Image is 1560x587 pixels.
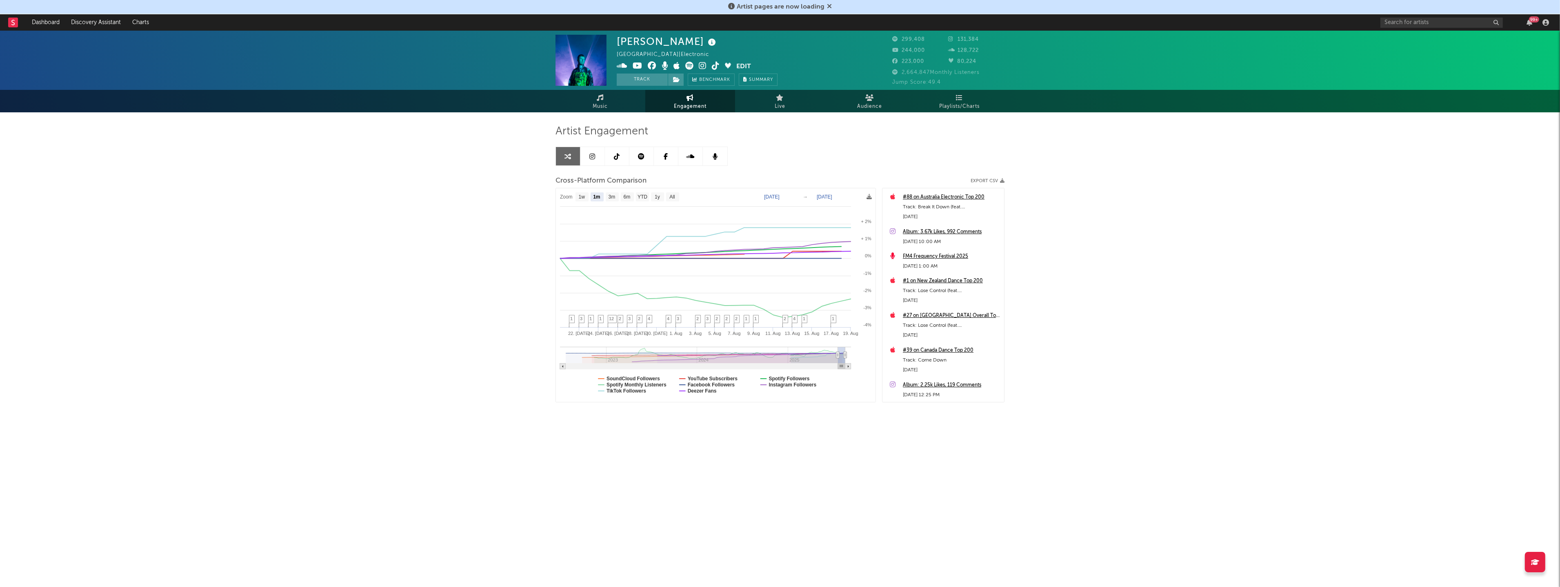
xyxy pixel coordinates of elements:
text: Spotify Followers [769,376,810,382]
a: #39 on Canada Dance Top 200 [903,346,1000,355]
a: Live [735,90,825,112]
div: Album: 2.25k Likes, 119 Comments [903,380,1000,390]
span: 3 [628,316,631,321]
span: 1 [589,316,592,321]
button: Edit [736,62,751,72]
button: Export CSV [971,179,1004,183]
text: 28. [DATE] [627,331,648,336]
text: 30. [DATE] [646,331,667,336]
text: 22. [DATE] [568,331,590,336]
text: 1. Aug [670,331,682,336]
text: Zoom [560,194,573,200]
text: YTD [638,194,647,200]
a: Dashboard [26,14,65,31]
a: #27 on [GEOGRAPHIC_DATA] Overall Top 200 [903,311,1000,321]
span: 223,000 [892,59,924,64]
input: Search for artists [1380,18,1503,28]
a: FM4 Frequency Festival 2025 [903,252,1000,261]
button: Summary [739,74,778,86]
text: 19. Aug [843,331,858,336]
span: 131,384 [949,37,979,42]
div: Track: Break It Down (feat. [PERSON_NAME]) [Extended] [903,202,1000,212]
button: Track [617,74,668,86]
a: #88 on Australia Electronic Top 200 [903,192,1000,202]
span: Audience [858,102,882,112]
text: 1w [579,194,585,200]
span: 2 [725,316,728,321]
span: 4 [648,316,650,321]
text: [DATE] [817,194,832,200]
text: 9. Aug [747,331,760,336]
span: Dismiss [827,4,832,10]
text: 3m [609,194,616,200]
div: Track: Lose Control (feat. [GEOGRAPHIC_DATA]) [903,286,1000,296]
text: 26. [DATE] [607,331,629,336]
text: 1m [593,194,600,200]
text: TikTok Followers [607,388,646,394]
text: → [803,194,808,200]
a: Music [556,90,645,112]
div: [DATE] [903,212,1000,222]
span: 1 [754,316,757,321]
div: [DATE] 1:00 AM [903,261,1000,271]
div: Track: Come Down [903,355,1000,365]
span: 80,224 [949,59,977,64]
text: Deezer Fans [688,388,717,394]
text: 24. [DATE] [588,331,609,336]
text: + 2% [861,219,872,224]
text: 11. Aug [765,331,780,336]
span: 4 [667,316,669,321]
div: [DATE] 10:00 AM [903,237,1000,247]
a: #1 on New Zealand Dance Top 200 [903,276,1000,286]
span: Music [593,102,608,112]
text: 0% [865,253,871,258]
div: [DATE] [903,365,1000,375]
div: Track: Lose Control (feat. [GEOGRAPHIC_DATA]) [903,321,1000,330]
div: [DATE] [903,296,1000,306]
button: 99+ [1527,19,1532,26]
div: [GEOGRAPHIC_DATA] | Electronic [617,50,718,60]
text: 1y [655,194,660,200]
div: [DATE] [903,330,1000,340]
div: Album: 3.67k Likes, 992 Comments [903,227,1000,237]
span: Cross-Platform Comparison [556,176,647,186]
span: 3 [580,316,582,321]
div: [DATE] 12:25 PM [903,390,1000,400]
text: 7. Aug [728,331,740,336]
span: 2 [638,316,640,321]
text: + 1% [861,236,872,241]
text: 3. Aug [689,331,702,336]
span: Artist pages are now loading [737,4,824,10]
a: Discovery Assistant [65,14,127,31]
text: Facebook Followers [688,382,735,388]
span: 128,722 [949,48,979,53]
span: 2 [784,316,786,321]
span: 2 [716,316,718,321]
span: 1 [570,316,573,321]
span: 12 [609,316,614,321]
span: Jump Score: 49.4 [892,80,941,85]
text: [DATE] [764,194,780,200]
a: Charts [127,14,155,31]
span: 3 [677,316,679,321]
text: -2% [863,288,871,293]
div: 99 + [1529,16,1539,22]
span: 1 [745,316,747,321]
span: Artist Engagement [556,127,648,136]
a: Audience [825,90,915,112]
a: Playlists/Charts [915,90,1004,112]
span: Summary [749,78,773,82]
text: 13. Aug [785,331,800,336]
span: 2 [735,316,738,321]
span: 4 [793,316,796,321]
text: 17. Aug [824,331,839,336]
a: Benchmark [688,74,735,86]
span: 244,000 [892,48,925,53]
div: [PERSON_NAME] [617,35,718,48]
a: Engagement [645,90,735,112]
text: All [669,194,675,200]
text: -1% [863,271,871,276]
